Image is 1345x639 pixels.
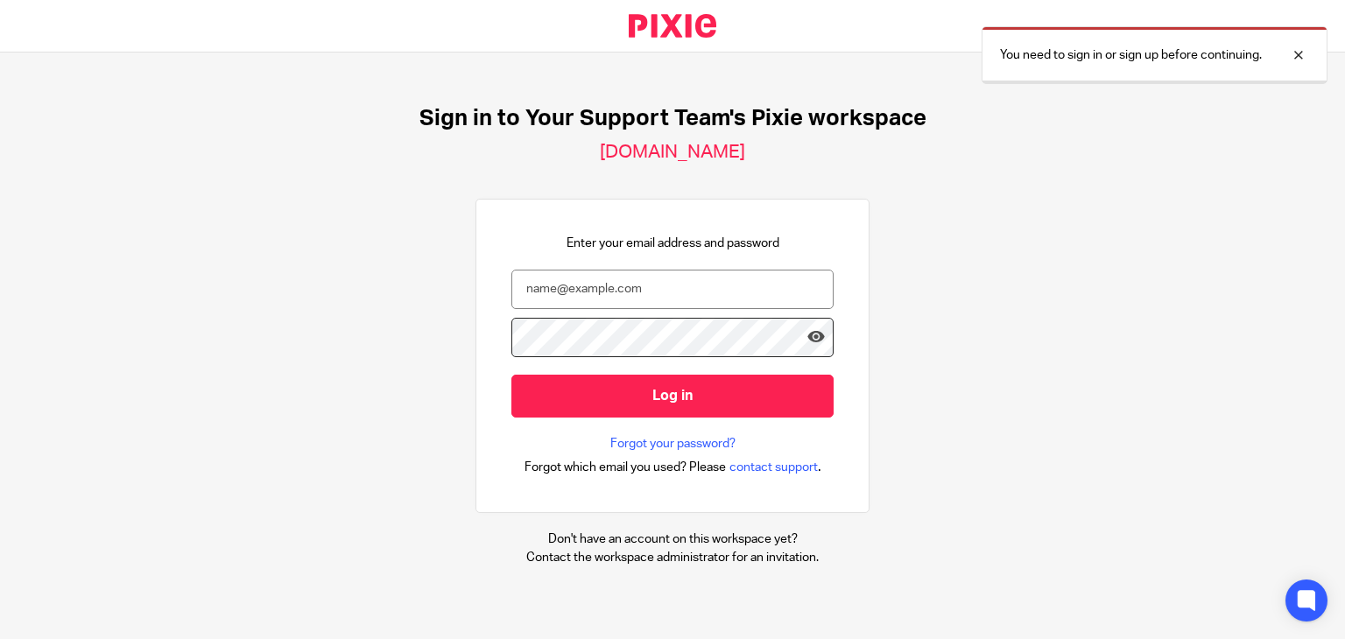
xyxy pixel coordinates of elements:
a: Forgot your password? [610,435,736,453]
h1: Sign in to Your Support Team's Pixie workspace [419,105,926,132]
span: contact support [729,459,818,476]
h2: [DOMAIN_NAME] [600,141,745,164]
p: Don't have an account on this workspace yet? [526,530,819,548]
input: Log in [511,375,834,418]
div: . [525,457,821,477]
p: Contact the workspace administrator for an invitation. [526,549,819,566]
p: You need to sign in or sign up before continuing. [1000,46,1262,64]
span: Forgot which email you used? Please [525,459,726,476]
p: Enter your email address and password [567,235,779,252]
input: name@example.com [511,270,834,309]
